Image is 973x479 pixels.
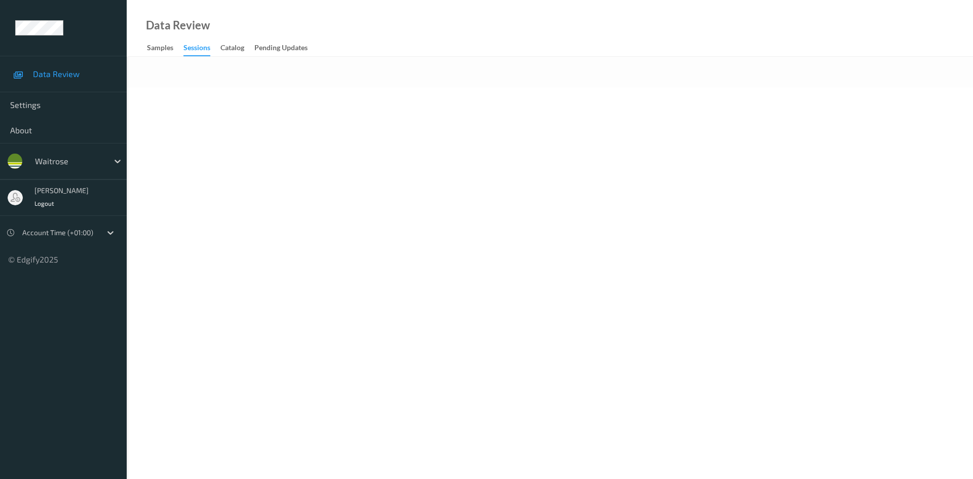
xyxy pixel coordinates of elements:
[146,20,210,30] div: Data Review
[183,43,210,56] div: Sessions
[147,41,183,55] a: Samples
[254,41,318,55] a: Pending Updates
[254,43,308,55] div: Pending Updates
[183,41,220,56] a: Sessions
[220,43,244,55] div: Catalog
[220,41,254,55] a: Catalog
[147,43,173,55] div: Samples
